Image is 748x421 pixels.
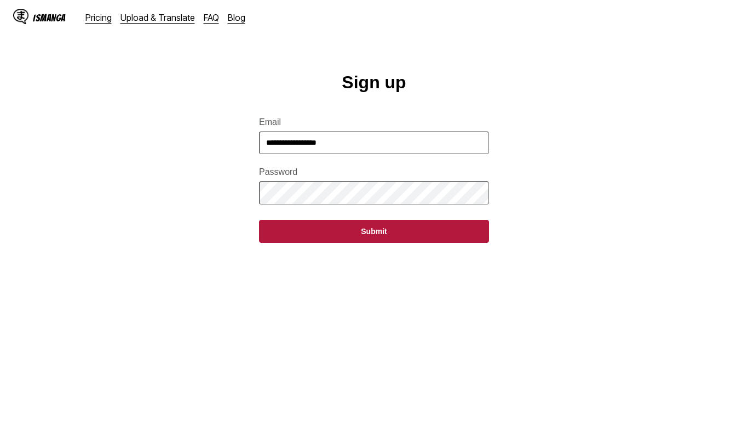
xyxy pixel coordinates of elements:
[85,12,112,23] a: Pricing
[33,13,66,23] div: IsManga
[259,167,489,177] label: Password
[13,9,85,26] a: IsManga LogoIsManga
[228,12,245,23] a: Blog
[259,220,489,243] button: Submit
[13,9,28,24] img: IsManga Logo
[342,72,406,93] h1: Sign up
[204,12,219,23] a: FAQ
[120,12,195,23] a: Upload & Translate
[259,117,489,127] label: Email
